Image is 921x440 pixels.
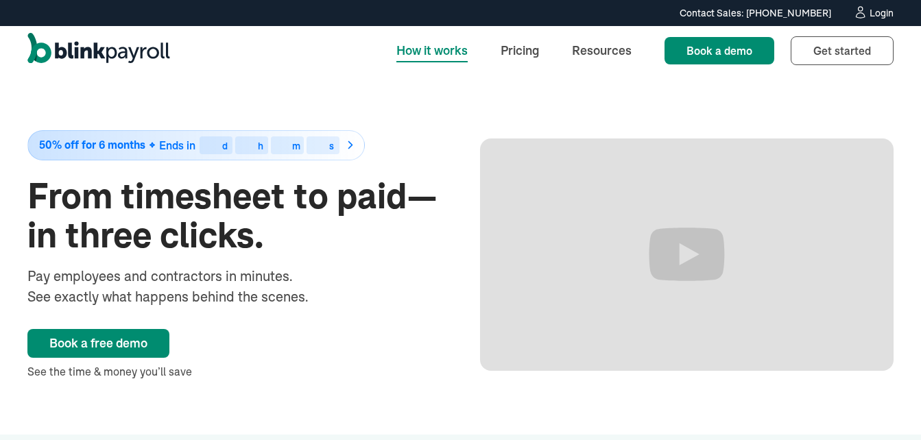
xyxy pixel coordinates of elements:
div: Login [870,8,894,18]
a: Login [853,5,894,21]
div: h [258,141,263,151]
a: Book a demo [665,37,774,64]
iframe: It's EASY to get started with BlinkParyoll Today! [480,138,894,371]
div: d [222,141,228,151]
span: Get started [813,44,871,58]
h1: From timesheet to paid—in three clicks. [27,177,442,255]
a: 50% off for 6 monthsEnds indhms [27,130,442,160]
span: Ends in [159,138,195,152]
a: home [27,33,170,69]
div: s [329,141,334,151]
div: Contact Sales: [PHONE_NUMBER] [680,6,831,21]
a: Resources [561,36,643,65]
div: See the time & money you’ll save [27,363,442,380]
span: Book a demo [686,44,752,58]
a: Get started [791,36,894,65]
a: Book a free demo [27,329,169,358]
span: 50% off for 6 months [39,139,145,151]
div: Pay employees and contractors in minutes. See exactly what happens behind the scenes. [27,266,335,307]
a: Pricing [490,36,550,65]
div: m [292,141,300,151]
a: How it works [385,36,479,65]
